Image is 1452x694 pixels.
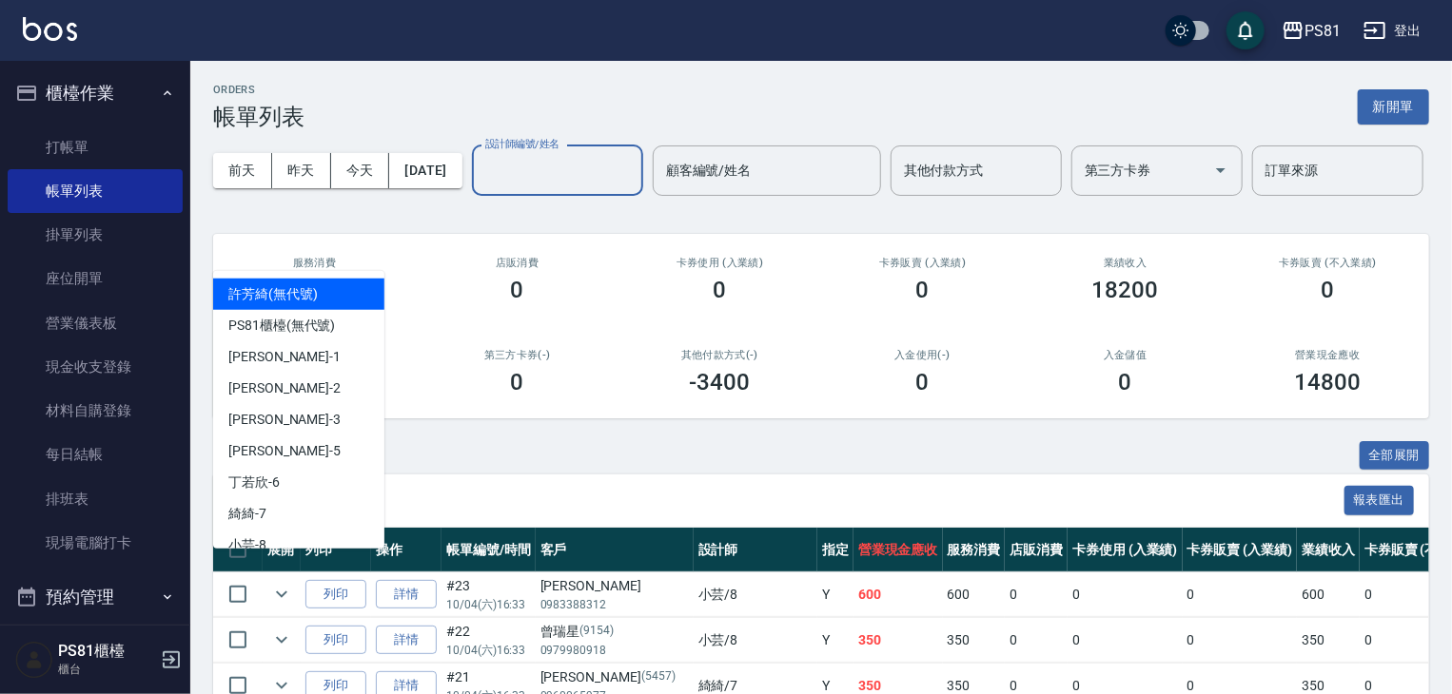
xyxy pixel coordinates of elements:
a: 現場電腦打卡 [8,521,183,565]
img: Person [15,641,53,679]
button: 昨天 [272,153,331,188]
a: 營業儀表板 [8,301,183,345]
button: Open [1206,155,1236,185]
div: [PERSON_NAME] [540,576,689,596]
span: [PERSON_NAME] -5 [228,441,341,461]
th: 服務消費 [943,528,1006,572]
th: 卡券使用 (入業績) [1068,528,1183,572]
h2: 業績收入 [1047,257,1204,269]
span: [PERSON_NAME] -1 [228,347,341,367]
span: 小芸 -8 [228,535,266,555]
h3: -3400 [690,369,751,395]
h2: 卡券販賣 (入業績) [844,257,1001,269]
label: 設計師編號/姓名 [485,137,559,151]
button: 登出 [1356,13,1429,48]
span: [PERSON_NAME] -3 [228,410,341,430]
h3: 0 [511,277,524,303]
a: 現金收支登錄 [8,345,183,389]
a: 每日結帳 [8,433,183,476]
a: 座位開單 [8,257,183,300]
h2: 卡券販賣 (不入業績) [1249,257,1406,269]
a: 材料自購登錄 [8,389,183,433]
h2: 其他付款方式(-) [641,349,798,361]
td: 0 [1068,572,1183,617]
th: 列印 [301,528,371,572]
th: 業績收入 [1297,528,1360,572]
td: 小芸 /8 [694,572,817,617]
a: 掛單列表 [8,213,183,257]
td: #22 [441,618,536,663]
button: save [1226,11,1265,49]
td: Y [817,572,854,617]
td: #23 [441,572,536,617]
h3: 帳單列表 [213,104,304,130]
a: 新開單 [1358,97,1429,115]
th: 店販消費 [1005,528,1068,572]
th: 操作 [371,528,441,572]
button: 列印 [305,626,366,655]
h5: PS81櫃檯 [58,642,155,661]
button: 報表及分析 [8,622,183,671]
button: 今天 [331,153,390,188]
h2: 營業現金應收 [1249,349,1406,361]
h3: 0 [511,369,524,395]
a: 報表匯出 [1344,491,1415,509]
div: [PERSON_NAME] [540,667,689,687]
td: 0 [1183,572,1298,617]
a: 詳情 [376,626,437,655]
td: 600 [1297,572,1360,617]
td: 小芸 /8 [694,618,817,663]
h2: 店販消費 [439,257,596,269]
span: 許芳綺 (無代號) [228,284,318,304]
h2: 入金使用(-) [844,349,1001,361]
h2: 第三方卡券(-) [439,349,596,361]
button: 報表匯出 [1344,486,1415,515]
div: 曾瑞星 [540,622,689,642]
td: 600 [943,572,1006,617]
p: 0979980918 [540,642,689,659]
a: 詳情 [376,580,437,609]
button: 列印 [305,580,366,609]
td: 600 [854,572,943,617]
button: PS81 [1274,11,1348,50]
p: 10/04 (六) 16:33 [446,596,531,613]
h3: 0 [1119,369,1132,395]
th: 卡券販賣 (入業績) [1183,528,1298,572]
th: 展開 [263,528,301,572]
p: 10/04 (六) 16:33 [446,642,531,659]
h2: 入金儲值 [1047,349,1204,361]
button: 前天 [213,153,272,188]
th: 營業現金應收 [854,528,943,572]
p: 櫃台 [58,661,155,678]
img: Logo [23,17,77,41]
button: expand row [267,580,296,608]
span: 綺綺 -7 [228,504,266,524]
p: (5457) [641,667,676,687]
th: 帳單編號/時間 [441,528,536,572]
td: Y [817,618,854,663]
button: expand row [267,626,296,654]
div: PS81 [1305,19,1341,43]
h3: 0 [916,277,930,303]
h3: 0 [1322,277,1335,303]
p: (9154) [580,622,615,642]
a: 打帳單 [8,125,183,169]
a: 排班表 [8,477,183,521]
td: 0 [1005,618,1068,663]
button: 新開單 [1358,89,1429,125]
th: 客戶 [536,528,694,572]
h3: 0 [916,369,930,395]
button: 櫃檯作業 [8,68,183,118]
button: [DATE] [389,153,461,188]
span: 訂單列表 [236,492,1344,511]
h2: ORDERS [213,84,304,96]
span: PS81櫃檯 (無代號) [228,316,335,336]
td: 350 [854,618,943,663]
a: 帳單列表 [8,169,183,213]
span: [PERSON_NAME] -2 [228,378,341,398]
button: 預約管理 [8,572,183,622]
h3: 14800 [1295,369,1362,395]
span: 丁若欣 -6 [228,472,280,492]
td: 0 [1183,618,1298,663]
h3: 0 [714,277,727,303]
